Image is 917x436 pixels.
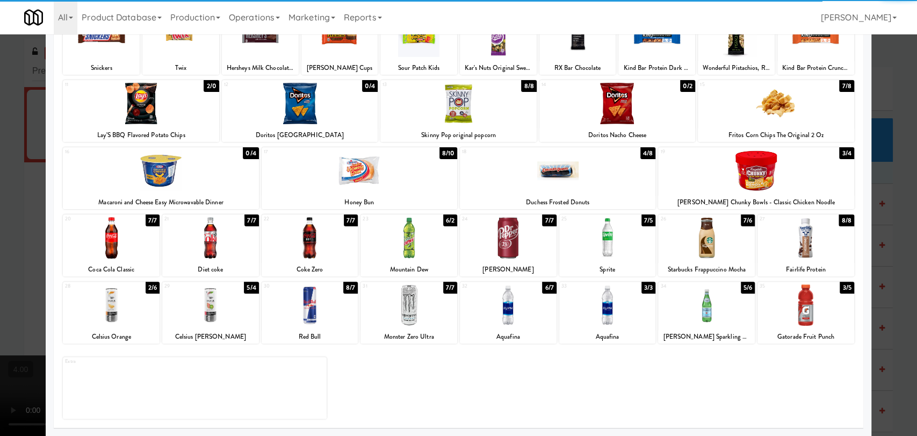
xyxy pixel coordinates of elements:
[658,196,854,209] div: [PERSON_NAME] Chunky Bowls - Classic Chicken Noodle
[539,61,616,75] div: RX Bar Chocolate
[224,80,300,89] div: 12
[162,282,259,344] div: 295/4Celsius [PERSON_NAME]
[542,282,556,294] div: 6/7
[362,330,456,344] div: Monster Zero Ultra
[640,147,655,159] div: 4/8
[263,263,357,276] div: Coke Zero
[658,282,755,344] div: 345/6[PERSON_NAME] Sparkling Water
[164,263,257,276] div: Diet coke
[63,282,160,344] div: 282/6Celsius Orange
[660,263,753,276] div: Starbucks Frappuccino Mocha
[460,61,537,75] div: Kar's Nuts Original Sweet 'N Salty Trail Mix
[541,61,615,75] div: RX Bar Chocolate
[680,80,695,92] div: 0/2
[461,330,555,344] div: Aquafina
[24,8,43,27] img: Micromart
[63,263,160,276] div: Coca Cola Classic
[65,80,141,89] div: 11
[63,128,219,142] div: Lay'S BBQ Flavored Potato Chips
[142,13,219,75] div: 29/13Twix
[618,61,695,75] div: Kind Bar Protein Dark Chocolate Nuts
[63,215,160,276] div: 207/7Coca Cola Classic
[561,215,608,224] div: 25
[539,13,616,75] div: 79/11RX Bar Chocolate
[660,196,852,209] div: [PERSON_NAME] Chunky Bowls - Classic Chicken Noodle
[779,61,853,75] div: Kind Bar Protein Crunchy Peanut Butter
[700,80,776,89] div: 15
[63,357,327,419] div: Extra
[344,215,358,226] div: 7/7
[262,263,358,276] div: Coke Zero
[222,128,378,142] div: Doritos [GEOGRAPHIC_DATA]
[263,330,357,344] div: Red Bull
[559,330,656,344] div: Aquafina
[244,282,258,294] div: 5/4
[262,196,457,209] div: Honey Bun
[539,80,695,142] div: 140/2Doritos Nacho Cheese
[63,196,258,209] div: Macaroni and Cheese Easy Microwavable Dinner
[222,13,299,75] div: 33/5Hersheys Milk Chocolate Bar
[146,282,160,294] div: 2/6
[362,263,456,276] div: Mountain Dew
[65,357,194,366] div: Extra
[360,215,457,276] div: 236/2Mountain Dew
[698,128,854,142] div: Fritos Corn Chips The Original 2 Oz
[64,196,257,209] div: Macaroni and Cheese Easy Microwavable Dinner
[223,128,376,142] div: Doritos [GEOGRAPHIC_DATA]
[462,147,558,156] div: 18
[380,80,536,142] div: 138/8Skinny Pop original popcorn
[263,196,456,209] div: Honey Bun
[660,282,706,291] div: 34
[461,196,654,209] div: Duchess Frosted Donuts
[757,282,854,344] div: 353/5Gatorade Fruit Punch
[144,61,218,75] div: Twix
[244,215,258,226] div: 7/7
[460,330,557,344] div: Aquafina
[63,61,140,75] div: Snickers
[439,147,457,159] div: 8/10
[759,263,853,276] div: Fairlife Protein
[698,61,775,75] div: Wonderful Pistachios, Roasted and Salted
[462,282,508,291] div: 32
[382,128,535,142] div: Skinny Pop original popcorn
[262,282,358,344] div: 308/7Red Bull
[64,61,138,75] div: Snickers
[264,147,359,156] div: 17
[760,215,806,224] div: 27
[164,215,211,224] div: 21
[777,13,854,75] div: 105/8Kind Bar Protein Crunchy Peanut Butter
[360,330,457,344] div: Monster Zero Ultra
[460,147,655,209] div: 184/8Duchess Frosted Donuts
[303,61,377,75] div: [PERSON_NAME] Cups
[222,80,378,142] div: 120/4Doritos [GEOGRAPHIC_DATA]
[561,330,654,344] div: Aquafina
[65,147,161,156] div: 16
[641,282,655,294] div: 3/3
[65,282,111,291] div: 28
[460,282,557,344] div: 326/7Aquafina
[840,282,854,294] div: 3/5
[360,263,457,276] div: Mountain Dew
[759,330,853,344] div: Gatorade Fruit Punch
[460,196,655,209] div: Duchess Frosted Donuts
[561,263,654,276] div: Sprite
[777,61,854,75] div: Kind Bar Protein Crunchy Peanut Butter
[222,61,299,75] div: Hersheys Milk Chocolate Bar
[360,282,457,344] div: 317/7Monster Zero Ultra
[658,330,755,344] div: [PERSON_NAME] Sparkling Water
[264,282,310,291] div: 30
[757,215,854,276] div: 278/8Fairlife Protein
[460,13,537,75] div: 68/10Kar's Nuts Original Sweet 'N Salty Trail Mix
[461,61,535,75] div: Kar's Nuts Original Sweet 'N Salty Trail Mix
[64,263,158,276] div: Coca Cola Classic
[262,215,358,276] div: 227/7Coke Zero
[243,147,258,159] div: 0/4
[658,147,854,209] div: 193/4[PERSON_NAME] Chunky Bowls - Classic Chicken Noodle
[698,80,854,142] div: 157/8Fritos Corn Chips The Original 2 Oz
[204,80,219,92] div: 2/0
[521,80,536,92] div: 8/8
[64,128,217,142] div: Lay'S BBQ Flavored Potato Chips
[561,282,608,291] div: 33
[741,282,755,294] div: 5/6
[382,61,456,75] div: Sour Patch Kids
